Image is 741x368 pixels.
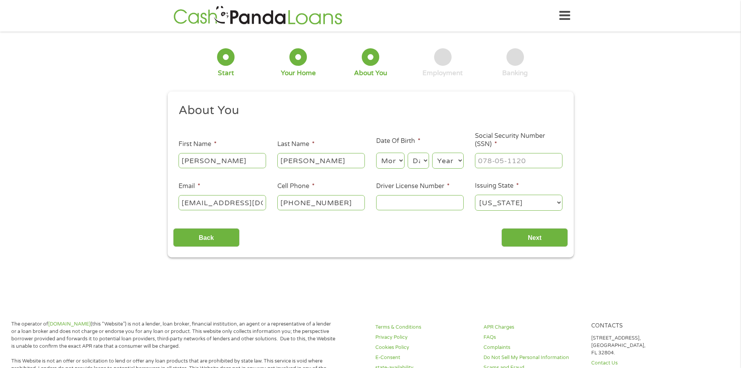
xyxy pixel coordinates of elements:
div: Your Home [281,69,316,77]
label: Last Name [277,140,315,148]
input: Back [173,228,240,247]
div: Start [218,69,234,77]
label: Issuing State [475,182,519,190]
a: Complaints [483,344,582,351]
p: [STREET_ADDRESS], [GEOGRAPHIC_DATA], FL 32804. [591,335,690,357]
label: Date Of Birth [376,137,420,145]
div: Banking [502,69,528,77]
a: FAQs [483,334,582,341]
h2: About You [179,103,557,118]
a: E-Consent [375,354,474,361]
label: Social Security Number (SSN) [475,132,562,148]
label: First Name [179,140,217,148]
label: Cell Phone [277,182,315,190]
a: [DOMAIN_NAME] [48,321,91,327]
input: Next [501,228,568,247]
a: Terms & Conditions [375,324,474,331]
div: About You [354,69,387,77]
h4: Contacts [591,322,690,330]
a: APR Charges [483,324,582,331]
input: (541) 754-3010 [277,195,365,210]
a: Privacy Policy [375,334,474,341]
input: john@gmail.com [179,195,266,210]
a: Do Not Sell My Personal Information [483,354,582,361]
a: Cookies Policy [375,344,474,351]
input: Smith [277,153,365,168]
p: The operator of (this “Website”) is not a lender, loan broker, financial institution, an agent or... [11,320,336,350]
input: John [179,153,266,168]
label: Driver License Number [376,182,450,190]
a: Contact Us [591,359,690,367]
div: Employment [422,69,463,77]
img: GetLoanNow Logo [171,5,345,27]
input: 078-05-1120 [475,153,562,168]
label: Email [179,182,200,190]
